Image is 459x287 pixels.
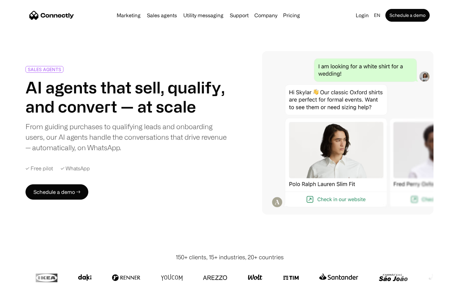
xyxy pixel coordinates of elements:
[374,11,380,20] div: en
[25,121,227,153] div: From guiding purchases to qualifying leads and onboarding users, our AI agents handle the convers...
[353,11,371,20] a: Login
[114,13,143,18] a: Marketing
[227,13,251,18] a: Support
[181,13,226,18] a: Utility messaging
[25,78,227,116] h1: AI agents that sell, qualify, and convert — at scale
[144,13,179,18] a: Sales agents
[6,275,38,285] aside: Language selected: English
[385,9,430,22] a: Schedule a demo
[61,166,90,172] div: ✓ WhatsApp
[254,11,277,20] div: Company
[280,13,302,18] a: Pricing
[25,166,53,172] div: ✓ Free pilot
[25,184,88,200] a: Schedule a demo →
[28,67,61,72] div: SALES AGENTS
[176,253,284,261] div: 150+ clients, 15+ industries, 20+ countries
[13,276,38,285] ul: Language list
